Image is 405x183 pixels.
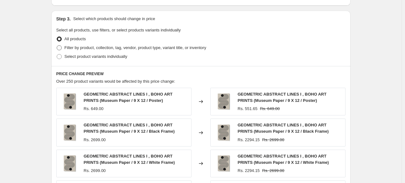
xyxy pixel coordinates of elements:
span: GEOMETRIC ABSTRACT LINES I , BOHO ART PRINTS (Museum Paper / 9 X 12 / Poster) [238,92,327,103]
img: gallerywrap-resized_212f066c-7c3d-4415-9b16-553eb73bee29_80x.jpg [60,92,79,111]
strike: Rs. 649.00 [260,106,280,112]
p: Select which products should change in price [73,16,155,22]
span: Filter by product, collection, tag, vendor, product type, variant title, or inventory [65,45,206,50]
span: GEOMETRIC ABSTRACT LINES I , BOHO ART PRINTS (Museum Paper / 9 X 12 / White Frame) [84,154,175,165]
strike: Rs. 2699.00 [262,168,284,174]
span: GEOMETRIC ABSTRACT LINES I , BOHO ART PRINTS (Museum Paper / 9 X 12 / Poster) [84,92,173,103]
span: GEOMETRIC ABSTRACT LINES I , BOHO ART PRINTS (Museum Paper / 9 X 12 / Black Frame) [84,123,175,134]
div: Rs. 2699.00 [84,137,106,143]
h6: PRICE CHANGE PREVIEW [56,71,345,76]
img: gallerywrap-resized_212f066c-7c3d-4415-9b16-553eb73bee29_80x.jpg [60,123,79,142]
div: Rs. 649.00 [84,106,104,112]
div: Rs. 2294.15 [238,137,260,143]
div: Rs. 2699.00 [84,168,106,174]
img: gallerywrap-resized_212f066c-7c3d-4415-9b16-553eb73bee29_80x.jpg [214,154,233,173]
span: GEOMETRIC ABSTRACT LINES I , BOHO ART PRINTS (Museum Paper / 9 X 12 / White Frame) [238,154,329,165]
img: gallerywrap-resized_212f066c-7c3d-4415-9b16-553eb73bee29_80x.jpg [214,92,233,111]
span: Select product variants individually [65,54,127,59]
strike: Rs. 2699.00 [262,137,284,143]
h2: Step 3. [56,16,71,22]
img: gallerywrap-resized_212f066c-7c3d-4415-9b16-553eb73bee29_80x.jpg [214,123,233,142]
div: Rs. 2294.15 [238,168,260,174]
span: Select all products, use filters, or select products variants individually [56,28,181,32]
span: Over 250 product variants would be affected by this price change: [56,79,175,84]
span: All products [65,36,86,41]
div: Rs. 551.65 [238,106,258,112]
img: gallerywrap-resized_212f066c-7c3d-4415-9b16-553eb73bee29_80x.jpg [60,154,79,173]
span: GEOMETRIC ABSTRACT LINES I , BOHO ART PRINTS (Museum Paper / 9 X 12 / Black Frame) [238,123,329,134]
